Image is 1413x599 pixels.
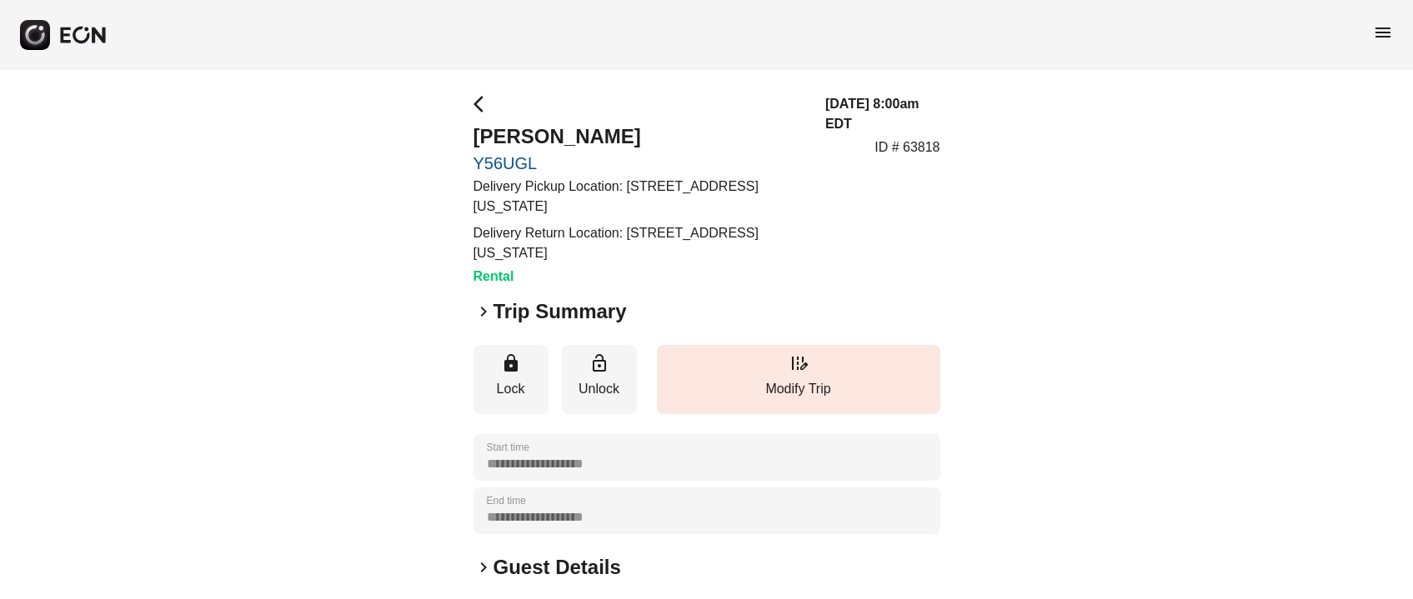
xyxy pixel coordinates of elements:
[1373,22,1393,42] span: menu
[501,353,521,373] span: lock
[474,345,549,414] button: Lock
[589,353,609,373] span: lock_open
[665,379,932,399] p: Modify Trip
[474,557,494,577] span: keyboard_arrow_right
[570,379,629,399] p: Unlock
[474,153,805,173] a: Y56UGL
[657,345,940,414] button: Modify Trip
[474,223,805,263] p: Delivery Return Location: [STREET_ADDRESS][US_STATE]
[482,379,540,399] p: Lock
[494,298,627,325] h2: Trip Summary
[874,137,939,157] p: ID # 63818
[474,94,494,114] span: arrow_back_ios
[562,345,637,414] button: Unlock
[825,94,940,134] h3: [DATE] 8:00am EDT
[494,554,621,581] h2: Guest Details
[789,353,809,373] span: edit_road
[474,267,805,287] h3: Rental
[474,177,805,217] p: Delivery Pickup Location: [STREET_ADDRESS][US_STATE]
[474,123,805,150] h2: [PERSON_NAME]
[474,302,494,322] span: keyboard_arrow_right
